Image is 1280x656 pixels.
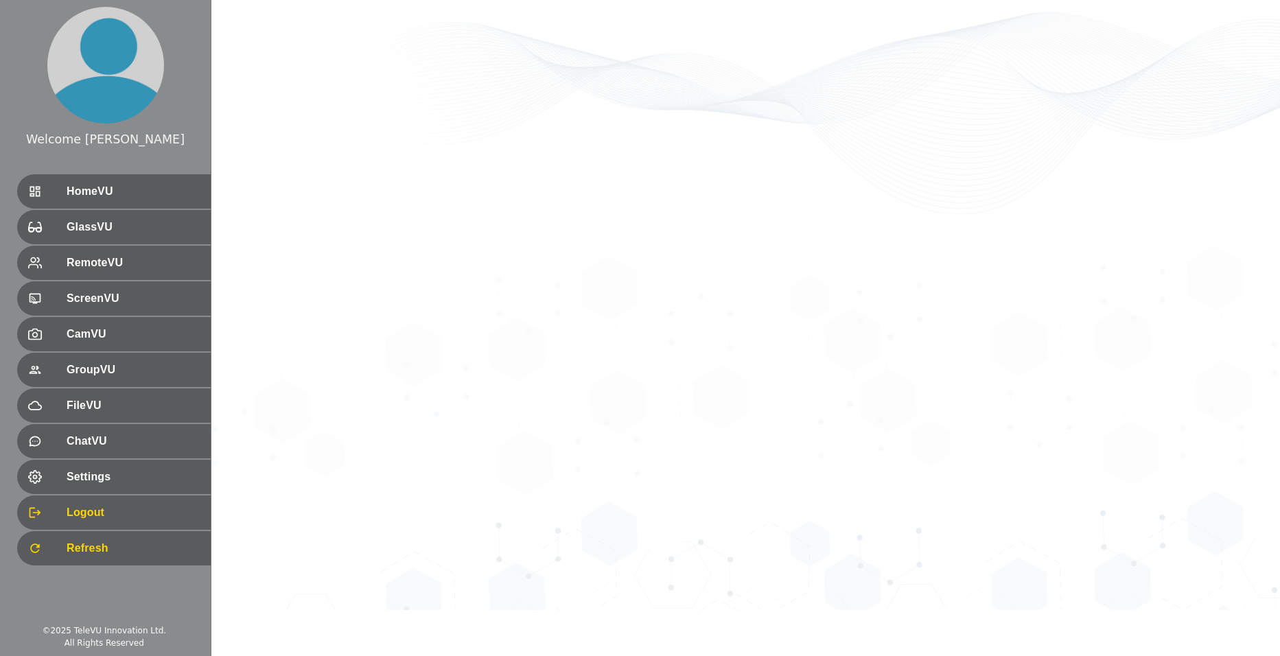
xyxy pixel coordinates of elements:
span: FileVU [67,397,200,414]
span: GlassVU [67,219,200,235]
span: HomeVU [67,183,200,200]
div: © 2025 TeleVU Innovation Ltd. [42,624,166,637]
span: Refresh [67,540,200,557]
span: Logout [67,504,200,521]
div: Welcome [PERSON_NAME] [26,130,185,148]
div: GroupVU [17,353,211,387]
img: profile.png [47,7,164,124]
span: ScreenVU [67,290,200,307]
span: Settings [67,469,200,485]
div: GlassVU [17,210,211,244]
span: RemoteVU [67,255,200,271]
div: ScreenVU [17,281,211,316]
div: Settings [17,460,211,494]
div: RemoteVU [17,246,211,280]
div: ChatVU [17,424,211,458]
div: CamVU [17,317,211,351]
span: ChatVU [67,433,200,449]
div: All Rights Reserved [65,637,144,649]
div: Logout [17,495,211,530]
span: CamVU [67,326,200,342]
div: FileVU [17,388,211,423]
span: GroupVU [67,362,200,378]
div: Refresh [17,531,211,565]
div: HomeVU [17,174,211,209]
